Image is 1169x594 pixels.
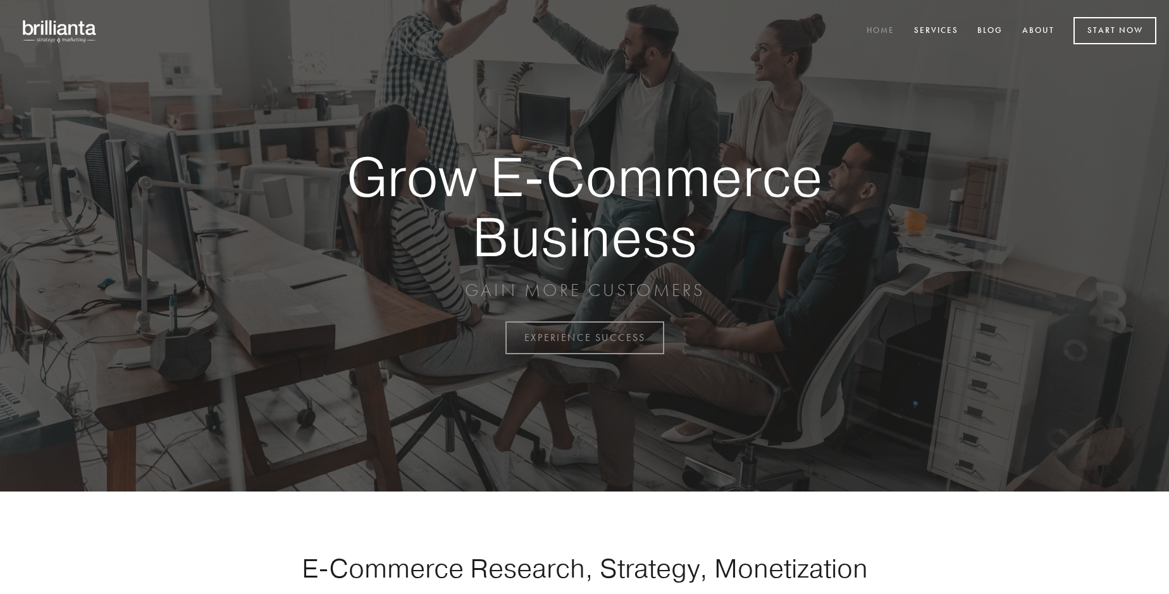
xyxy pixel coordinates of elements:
img: brillianta - research, strategy, marketing [13,13,108,49]
a: Services [906,21,967,42]
a: Blog [969,21,1011,42]
p: GAIN MORE CUSTOMERS [302,279,867,302]
a: About [1014,21,1063,42]
a: Home [858,21,903,42]
a: EXPERIENCE SUCCESS [505,321,664,354]
a: Start Now [1073,17,1156,44]
h1: E-Commerce Research, Strategy, Monetization [262,552,907,584]
strong: Grow E-Commerce Business [302,147,867,266]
